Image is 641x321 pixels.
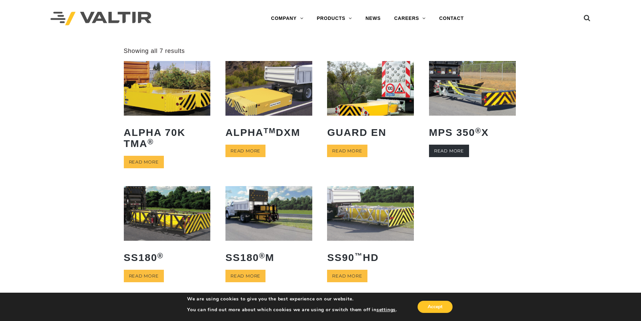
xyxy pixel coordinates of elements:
[327,247,414,268] h2: SS90 HD
[124,61,211,154] a: ALPHA 70K TMA®
[225,61,312,143] a: ALPHATMDXM
[310,12,359,25] a: PRODUCTS
[147,138,154,146] sup: ®
[187,307,397,313] p: You can find out more about which cookies we are using or switch them off in .
[225,270,265,282] a: Read more about “SS180® M”
[50,12,151,26] img: Valtir
[157,252,164,260] sup: ®
[429,61,516,143] a: MPS 350®X
[124,122,211,154] h2: ALPHA 70K TMA
[432,12,470,25] a: CONTACT
[124,270,164,282] a: Read more about “SS180®”
[124,47,185,55] p: Showing all 7 results
[225,186,312,268] a: SS180®M
[327,145,367,157] a: Read more about “GUARD EN”
[259,252,265,260] sup: ®
[355,252,363,260] sup: ™
[359,12,387,25] a: NEWS
[124,186,211,268] a: SS180®
[327,186,414,268] a: SS90™HD
[327,122,414,143] h2: GUARD EN
[225,247,312,268] h2: SS180 M
[327,61,414,143] a: GUARD EN
[225,122,312,143] h2: ALPHA DXM
[263,126,276,135] sup: TM
[124,156,164,168] a: Read more about “ALPHA 70K TMA®”
[429,122,516,143] h2: MPS 350 X
[264,12,310,25] a: COMPANY
[377,307,396,313] button: settings
[475,126,482,135] sup: ®
[418,301,453,313] button: Accept
[124,247,211,268] h2: SS180
[187,296,397,302] p: We are using cookies to give you the best experience on our website.
[429,145,469,157] a: Read more about “MPS 350® X”
[225,145,265,157] a: Read more about “ALPHATM DXM”
[327,270,367,282] a: Read more about “SS90™ HD”
[387,12,432,25] a: CAREERS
